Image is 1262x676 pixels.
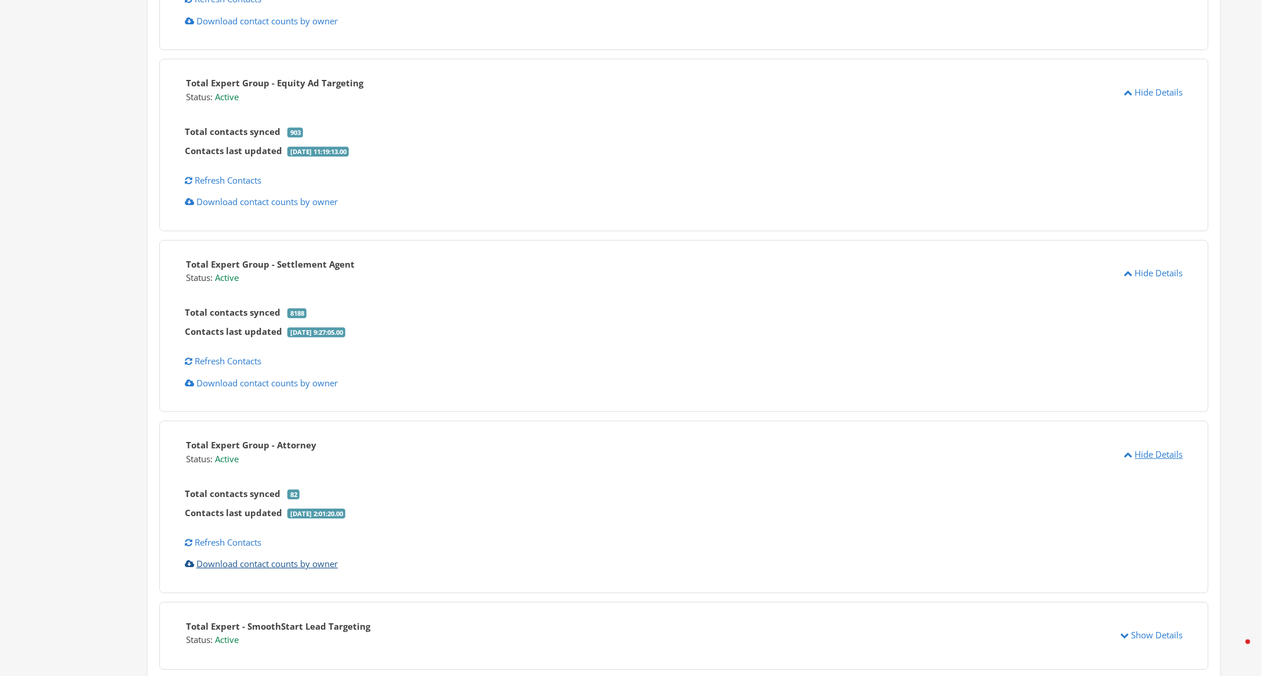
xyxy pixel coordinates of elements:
span: Active [215,272,241,283]
button: Hide Details [1117,444,1191,465]
span: 903 [287,127,303,137]
th: Contacts last updated [182,141,285,160]
a: Download contact counts by owner [185,15,338,27]
span: [DATE] 11:19:13.00 [287,147,349,156]
span: Active [215,634,241,645]
span: 82 [287,489,300,499]
button: Download contact counts by owner [177,372,345,394]
th: Contacts last updated [182,322,285,341]
th: Total contacts synced [182,303,285,322]
div: Total Expert Group - Equity Ad Targeting [186,76,363,90]
div: Total Expert Group - Attorney [186,439,316,452]
th: Total contacts synced [182,122,285,141]
label: Status: [186,633,215,646]
button: Hide Details [1117,82,1191,103]
div: Total Expert Group - Settlement Agent [186,258,355,271]
label: Status: [186,271,215,284]
span: 8188 [287,308,307,318]
button: Hide Details [1117,262,1191,284]
a: Download contact counts by owner [185,377,338,389]
div: Total Expert - SmoothStart Lead Targeting [186,620,370,633]
button: Refresh Contacts [177,350,269,372]
a: Download contact counts by owner [185,558,338,569]
th: Contacts last updated [182,503,285,522]
button: Refresh Contacts [177,170,269,191]
button: Download contact counts by owner [177,553,345,575]
label: Status: [186,452,215,466]
button: Download contact counts by owner [177,191,345,213]
a: Download contact counts by owner [185,196,338,207]
span: Active [215,453,241,465]
iframe: Intercom live chat [1223,637,1250,664]
span: [DATE] 9:27:05.00 [287,327,345,337]
button: Download contact counts by owner [177,10,345,32]
button: Show Details [1113,624,1191,646]
label: Status: [186,90,215,104]
th: Total contacts synced [182,484,285,503]
span: [DATE] 2:01:20.00 [287,509,345,518]
span: Active [215,91,241,103]
button: Refresh Contacts [177,532,269,553]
